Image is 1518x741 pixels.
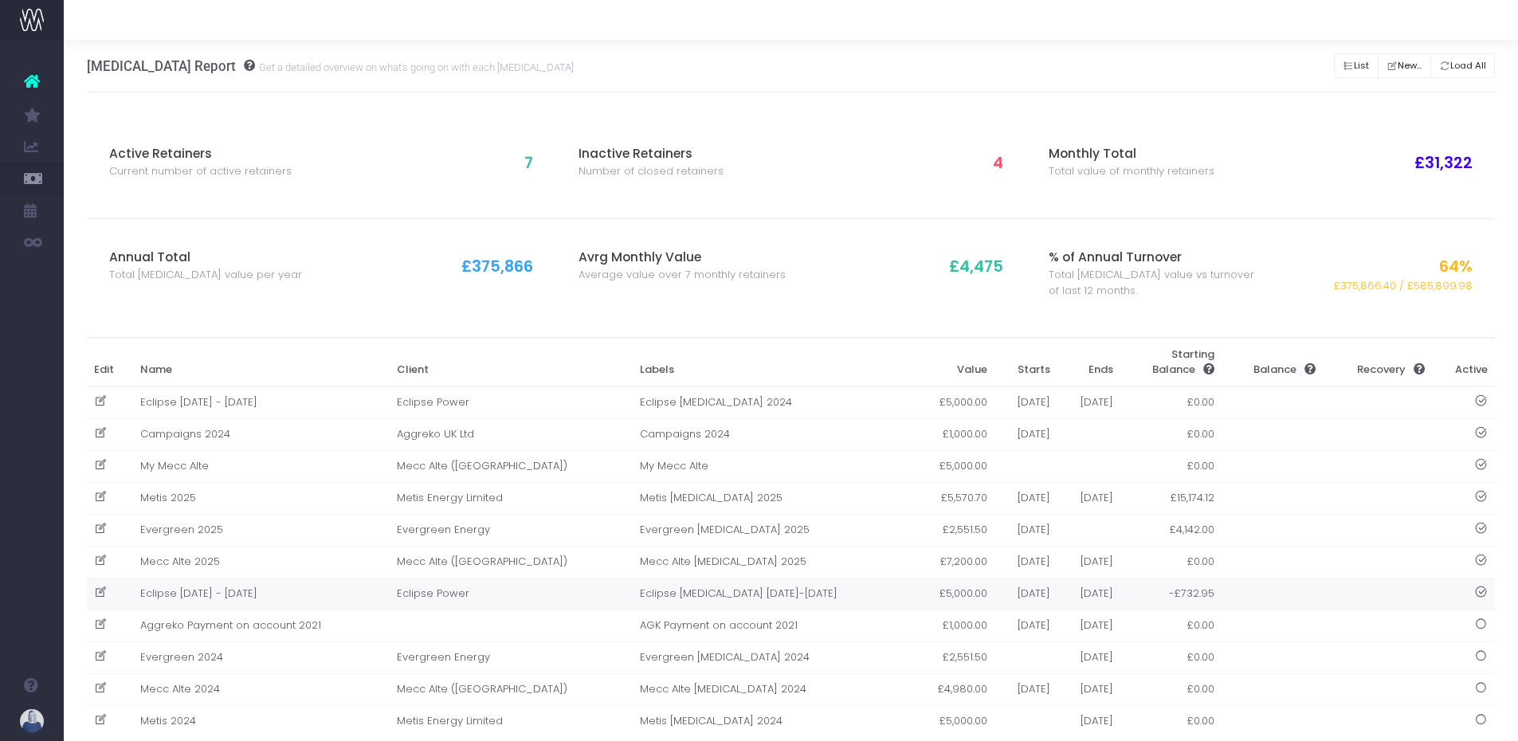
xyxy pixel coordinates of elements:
th: Name [133,339,390,386]
span: 4 [993,151,1003,174]
td: [DATE] [1058,578,1121,610]
span: £375,866 [461,255,533,278]
td: Mecc Alte ([GEOGRAPHIC_DATA]) [389,673,632,705]
td: [DATE] [995,386,1058,419]
th: Starts [995,339,1058,386]
div: Button group with nested dropdown [1334,49,1495,82]
th: Edit [87,339,133,386]
img: images/default_profile_image.png [20,709,44,733]
h3: Inactive Retainers [579,147,790,162]
span: £31,322 [1414,151,1473,174]
h3: Monthly Total [1049,147,1261,162]
td: £0.00 [1121,386,1222,419]
td: [DATE] [1058,610,1121,641]
td: [DATE] [1058,482,1121,514]
td: £2,551.50 [910,641,994,673]
td: My Mecc Alte [133,450,390,482]
td: £1,000.00 [910,610,994,641]
td: Evergreen [MEDICAL_DATA] 2024 [632,641,910,673]
td: £0.00 [1121,610,1222,641]
td: Eclipse Power [389,578,632,610]
td: £4,980.00 [910,673,994,705]
td: Metis Energy Limited [389,482,632,514]
h3: Avrg Monthly Value [579,250,790,265]
span: Total value of monthly retainers [1049,163,1214,179]
button: List [1334,53,1379,78]
td: [DATE] [1058,705,1121,737]
td: [DATE] [995,546,1058,578]
th: Active [1432,339,1495,386]
td: Evergreen [MEDICAL_DATA] 2025 [632,514,910,546]
span: Number of closed retainers [579,163,724,179]
td: Eclipse [MEDICAL_DATA] [DATE]-[DATE] [632,578,910,610]
td: Evergreen 2024 [133,641,390,673]
td: £0.00 [1121,705,1222,737]
td: Mecc Alte [MEDICAL_DATA] 2024 [632,673,910,705]
span: 7 [524,151,533,174]
td: £0.00 [1121,418,1222,450]
td: AGK Payment on account 2021 [632,610,910,641]
td: Metis 2024 [133,705,390,737]
span: Current number of active retainers [109,163,292,179]
td: Mecc Alte ([GEOGRAPHIC_DATA]) [389,546,632,578]
td: Evergreen Energy [389,641,632,673]
td: [DATE] [1058,673,1121,705]
td: Metis 2025 [133,482,390,514]
td: [DATE] [1058,641,1121,673]
td: £0.00 [1121,673,1222,705]
td: Evergreen 2025 [133,514,390,546]
td: Metis [MEDICAL_DATA] 2025 [632,482,910,514]
td: Mecc Alte 2025 [133,546,390,578]
td: £0.00 [1121,450,1222,482]
td: [DATE] [1058,386,1121,419]
th: Labels [632,339,910,386]
td: Aggreko Payment on account 2021 [133,610,390,641]
span: Total [MEDICAL_DATA] value vs turnover of last 12 months. [1049,267,1261,298]
th: Ends [1058,339,1121,386]
th: Client [389,339,632,386]
h3: [MEDICAL_DATA] Report [87,58,574,74]
h3: % of Annual Turnover [1049,250,1261,265]
span: 64% [1439,255,1473,278]
td: Mecc Alte [MEDICAL_DATA] 2025 [632,546,910,578]
td: Eclipse Power [389,386,632,419]
td: £2,551.50 [910,514,994,546]
small: Get a detailed overview on what's going on with each [MEDICAL_DATA] [255,58,574,74]
td: Metis [MEDICAL_DATA] 2024 [632,705,910,737]
span: Average value over 7 monthly retainers [579,267,786,283]
button: Load All [1430,53,1496,78]
td: £4,142.00 [1121,514,1222,546]
td: Evergreen Energy [389,514,632,546]
td: -£732.95 [1121,578,1222,610]
td: Campaigns 2024 [632,418,910,450]
td: Campaigns 2024 [133,418,390,450]
td: [DATE] [995,610,1058,641]
td: Eclipse [DATE] - [DATE] [133,578,390,610]
td: £5,000.00 [910,578,994,610]
td: Mecc Alte 2024 [133,673,390,705]
td: [DATE] [995,514,1058,546]
td: £5,570.70 [910,482,994,514]
span: £4,475 [949,255,1003,278]
span: Total [MEDICAL_DATA] value per year [109,267,302,283]
td: £7,200.00 [910,546,994,578]
td: [DATE] [995,418,1058,450]
td: Eclipse [DATE] - [DATE] [133,386,390,419]
td: [DATE] [995,673,1058,705]
span: £375,866.40 / £585,899.98 [1334,278,1473,294]
td: [DATE] [1058,546,1121,578]
td: [DATE] [995,482,1058,514]
td: £15,174.12 [1121,482,1222,514]
th: Starting Balance [1121,339,1222,386]
td: My Mecc Alte [632,450,910,482]
h3: Active Retainers [109,147,321,162]
th: Recovery [1324,339,1432,386]
td: £5,000.00 [910,450,994,482]
td: £5,000.00 [910,705,994,737]
th: Balance [1222,339,1324,386]
td: Eclipse [MEDICAL_DATA] 2024 [632,386,910,419]
td: Aggreko UK Ltd [389,418,632,450]
td: Mecc Alte ([GEOGRAPHIC_DATA]) [389,450,632,482]
td: £5,000.00 [910,386,994,419]
td: £0.00 [1121,641,1222,673]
